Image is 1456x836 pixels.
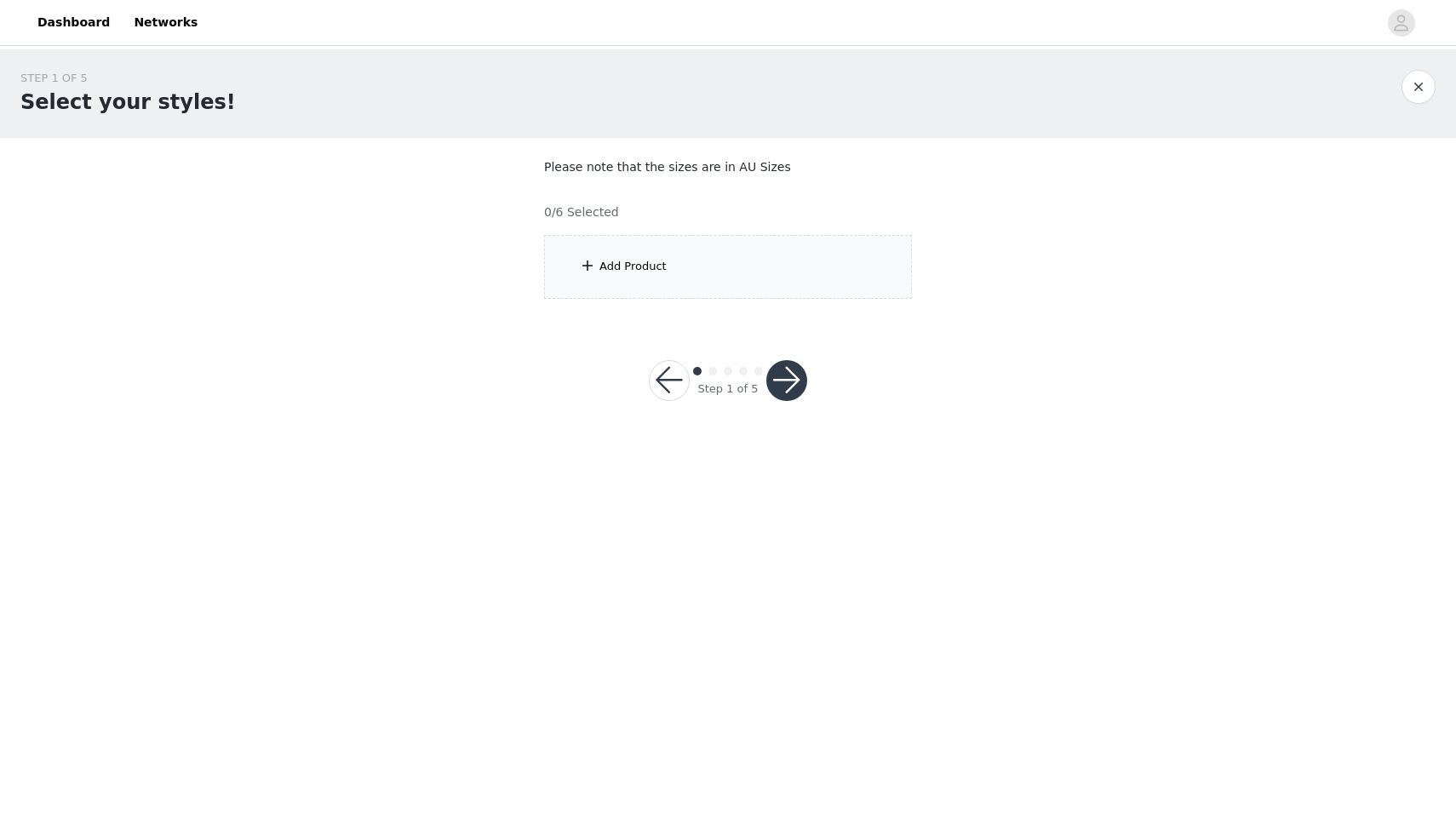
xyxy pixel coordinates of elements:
div: Add Product [599,258,667,275]
h1: Select your styles! [20,87,236,117]
div: STEP 1 OF 5 [20,70,236,87]
p: Please note that the sizes are in AU Sizes [544,158,912,176]
a: Dashboard [27,3,120,42]
div: avatar [1393,9,1409,37]
div: Step 1 of 5 [697,381,758,398]
a: Networks [123,3,208,42]
h4: 0/6 Selected [544,203,619,221]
